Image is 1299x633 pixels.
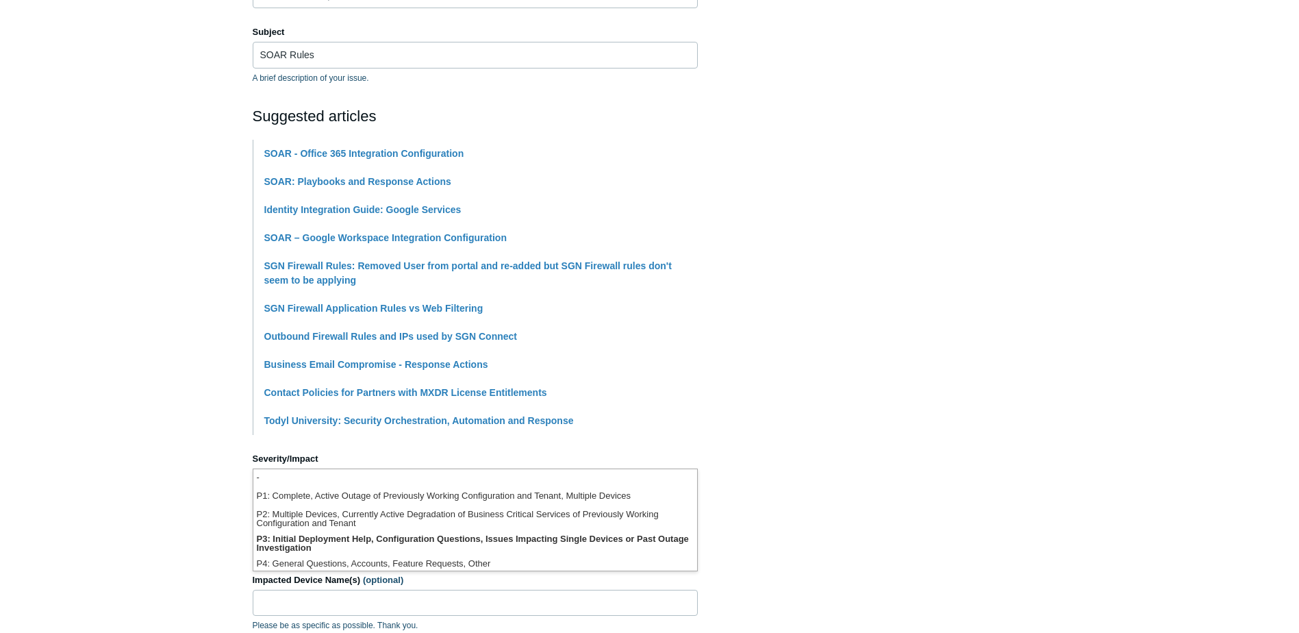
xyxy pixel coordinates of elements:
[253,25,698,39] label: Subject
[264,260,672,286] a: SGN Firewall Rules: Removed User from portal and re-added but SGN Firewall rules don't seem to be...
[253,488,697,506] li: P1: Complete, Active Outage of Previously Working Configuration and Tenant, Multiple Devices
[253,469,697,488] li: -
[264,148,464,159] a: SOAR - Office 365 Integration Configuration
[253,573,698,587] label: Impacted Device Name(s)
[253,619,698,632] p: Please be as specific as possible. Thank you.
[264,331,518,342] a: Outbound Firewall Rules and IPs used by SGN Connect
[253,531,697,556] li: P3: Initial Deployment Help, Configuration Questions, Issues Impacting Single Devices or Past Out...
[253,72,698,84] p: A brief description of your issue.
[264,387,547,398] a: Contact Policies for Partners with MXDR License Entitlements
[253,452,698,466] label: Severity/Impact
[264,176,451,187] a: SOAR: Playbooks and Response Actions
[363,575,403,585] span: (optional)
[264,303,483,314] a: SGN Firewall Application Rules vs Web Filtering
[264,359,488,370] a: Business Email Compromise - Response Actions
[264,232,507,243] a: SOAR – Google Workspace Integration Configuration
[253,556,697,574] li: P4: General Questions, Accounts, Feature Requests, Other
[264,415,574,426] a: Todyl University: Security Orchestration, Automation and Response
[264,204,462,215] a: Identity Integration Guide: Google Services
[253,506,697,531] li: P2: Multiple Devices, Currently Active Degradation of Business Critical Services of Previously Wo...
[253,105,698,127] h2: Suggested articles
